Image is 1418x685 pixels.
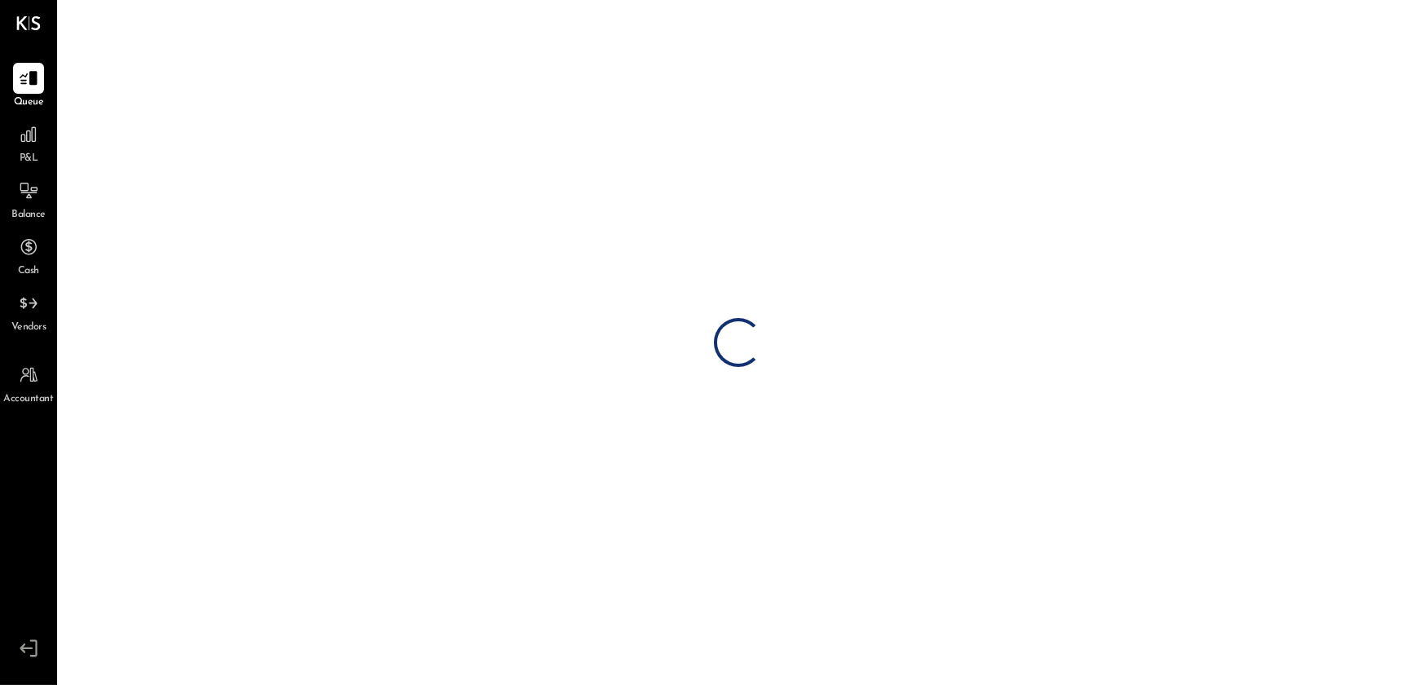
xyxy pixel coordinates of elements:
a: Queue [1,63,56,110]
a: Balance [1,175,56,223]
span: Balance [11,208,46,223]
a: Cash [1,232,56,279]
span: Vendors [11,320,47,335]
a: Vendors [1,288,56,335]
span: P&L [20,152,38,166]
a: Accountant [1,360,56,407]
span: Queue [14,95,44,110]
span: Accountant [4,392,54,407]
span: Cash [18,264,39,279]
a: P&L [1,119,56,166]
